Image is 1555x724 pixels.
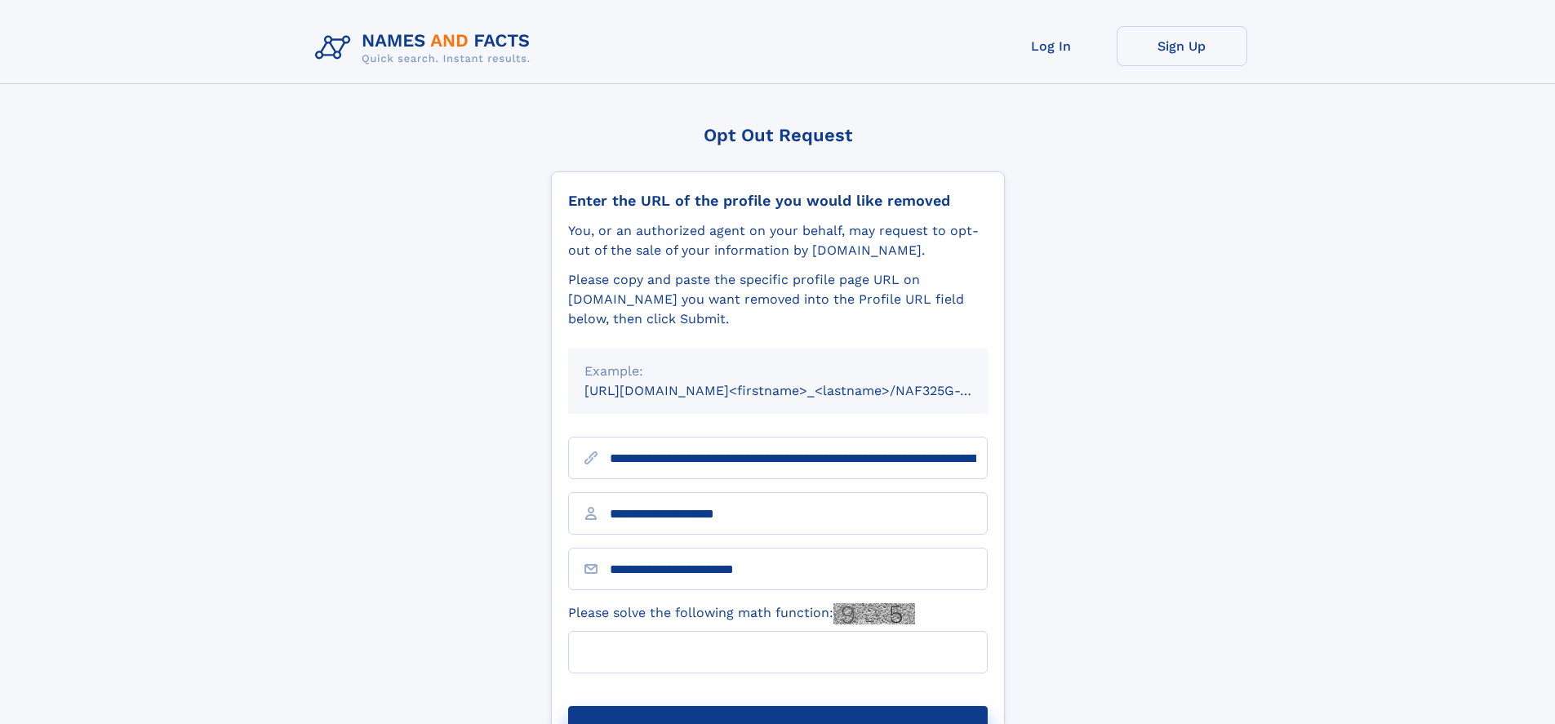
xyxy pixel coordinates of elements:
label: Please solve the following math function: [568,603,915,624]
div: Please copy and paste the specific profile page URL on [DOMAIN_NAME] you want removed into the Pr... [568,270,988,329]
small: [URL][DOMAIN_NAME]<firstname>_<lastname>/NAF325G-xxxxxxxx [584,383,1019,398]
div: Opt Out Request [551,125,1005,145]
div: Enter the URL of the profile you would like removed [568,192,988,210]
a: Log In [986,26,1117,66]
img: Logo Names and Facts [309,26,544,70]
div: Example: [584,362,971,381]
div: You, or an authorized agent on your behalf, may request to opt-out of the sale of your informatio... [568,221,988,260]
a: Sign Up [1117,26,1247,66]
